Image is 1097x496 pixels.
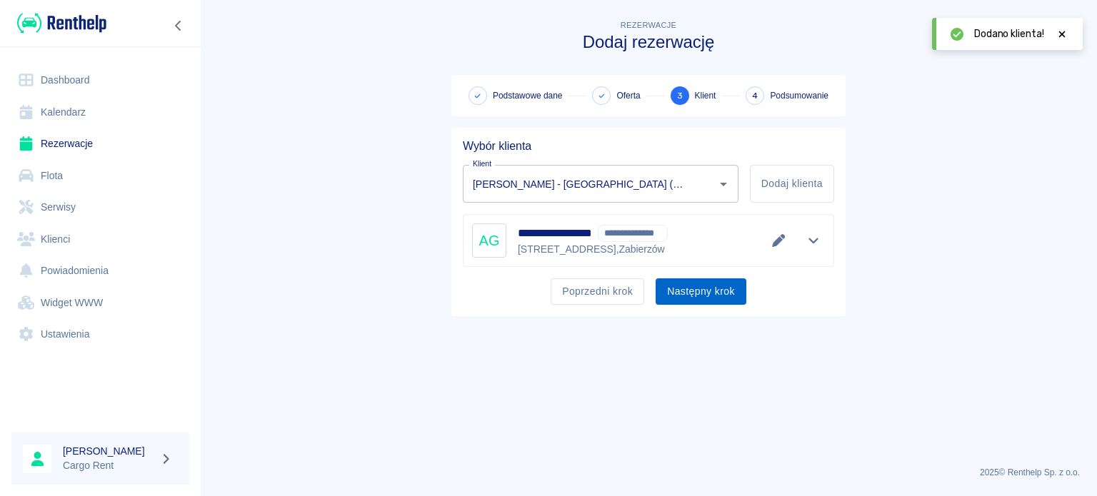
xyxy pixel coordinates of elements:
label: Klient [473,158,491,169]
button: Następny krok [656,278,746,305]
a: Ustawienia [11,318,189,350]
a: Widget WWW [11,287,189,319]
img: Renthelp logo [17,11,106,35]
a: Renthelp logo [11,11,106,35]
a: Flota [11,160,189,192]
h6: [PERSON_NAME] [63,444,154,458]
div: AG [472,223,506,258]
p: [STREET_ADDRESS] , Zabierzów [518,242,684,257]
span: Dodano klienta! [974,26,1044,41]
span: Podsumowanie [770,89,828,102]
span: Klient [695,89,716,102]
button: Zwiń nawigację [168,16,189,35]
p: 2025 © Renthelp Sp. z o.o. [217,466,1080,479]
a: Powiadomienia [11,255,189,287]
p: Cargo Rent [63,458,154,473]
h3: Dodaj rezerwację [451,32,846,52]
a: Kalendarz [11,96,189,128]
span: Oferta [616,89,640,102]
span: Podstawowe dane [493,89,562,102]
button: Poprzedni krok [551,278,644,305]
button: Edytuj dane [767,231,791,250]
span: Rezerwacje [621,21,676,29]
a: Klienci [11,223,189,255]
a: Dashboard [11,64,189,96]
button: Otwórz [713,174,733,194]
span: 4 [752,88,758,103]
button: Pokaż szczegóły [802,231,826,250]
span: 3 [677,88,683,103]
h5: Wybór klienta [463,139,834,153]
a: Serwisy [11,191,189,223]
button: Dodaj klienta [750,165,834,203]
a: Rezerwacje [11,128,189,160]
